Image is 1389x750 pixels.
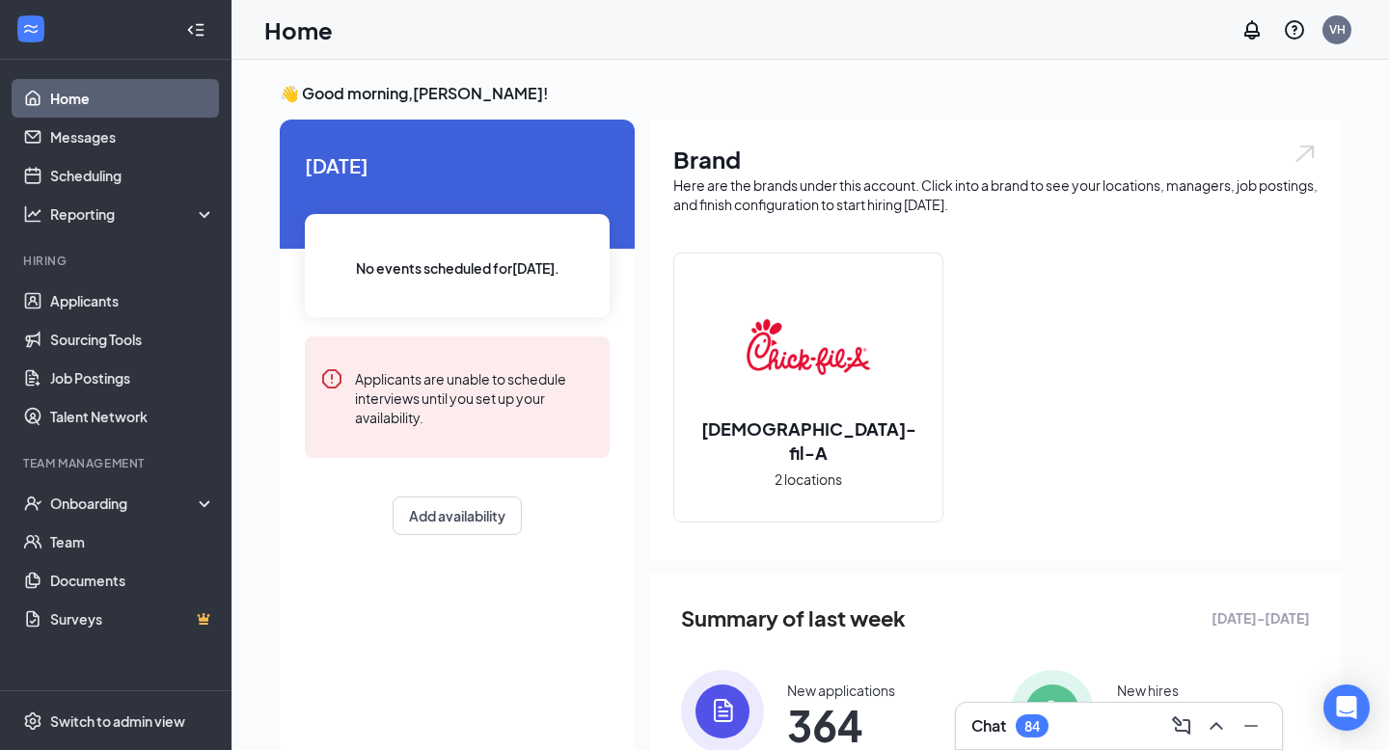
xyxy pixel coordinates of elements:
a: Sourcing Tools [50,320,215,359]
svg: QuestionInfo [1283,18,1306,41]
a: Messages [50,118,215,156]
button: Add availability [393,496,522,535]
div: Applicants are unable to schedule interviews until you set up your availability. [355,367,594,427]
div: Switch to admin view [50,711,185,731]
svg: Notifications [1240,18,1264,41]
span: 2 locations [775,469,842,490]
h3: Chat [971,715,1006,737]
span: 364 [787,708,895,742]
a: Home [50,79,215,118]
svg: Error [320,367,343,390]
a: Scheduling [50,156,215,195]
button: Minimize [1236,710,1266,741]
h2: [DEMOGRAPHIC_DATA]-fil-A [674,416,942,465]
div: Reporting [50,204,216,224]
div: Onboarding [50,494,199,513]
img: Chick-fil-A [747,285,870,409]
span: [DATE] - [DATE] [1212,607,1310,629]
svg: ChevronUp [1205,714,1228,737]
svg: Settings [23,711,42,731]
div: Here are the brands under this account. Click into a brand to see your locations, managers, job p... [673,175,1318,214]
span: Summary of last week [681,602,906,635]
svg: Collapse [186,20,205,40]
div: VH [1329,21,1346,38]
button: ChevronUp [1201,710,1232,741]
svg: ComposeMessage [1170,714,1193,737]
a: Documents [50,561,215,600]
div: 84 [1024,718,1040,735]
div: New applications [787,681,895,700]
h3: 👋 Good morning, [PERSON_NAME] ! [280,83,1341,104]
h1: Brand [673,143,1318,175]
a: Talent Network [50,397,215,436]
div: Team Management [23,455,211,471]
div: Hiring [23,253,211,269]
img: open.6027fd2a22e1237b5b06.svg [1293,143,1318,165]
h1: Home [264,13,333,46]
div: New hires [1117,681,1179,700]
a: Team [50,522,215,561]
a: Job Postings [50,359,215,397]
button: ComposeMessage [1166,710,1197,741]
svg: WorkstreamLogo [21,19,41,39]
span: [DATE] [305,150,610,180]
svg: UserCheck [23,494,42,513]
svg: Analysis [23,204,42,224]
span: No events scheduled for [DATE] . [356,257,559,279]
a: SurveysCrown [50,600,215,638]
div: Open Intercom Messenger [1323,684,1370,731]
svg: Minimize [1239,714,1263,737]
a: Applicants [50,281,215,320]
